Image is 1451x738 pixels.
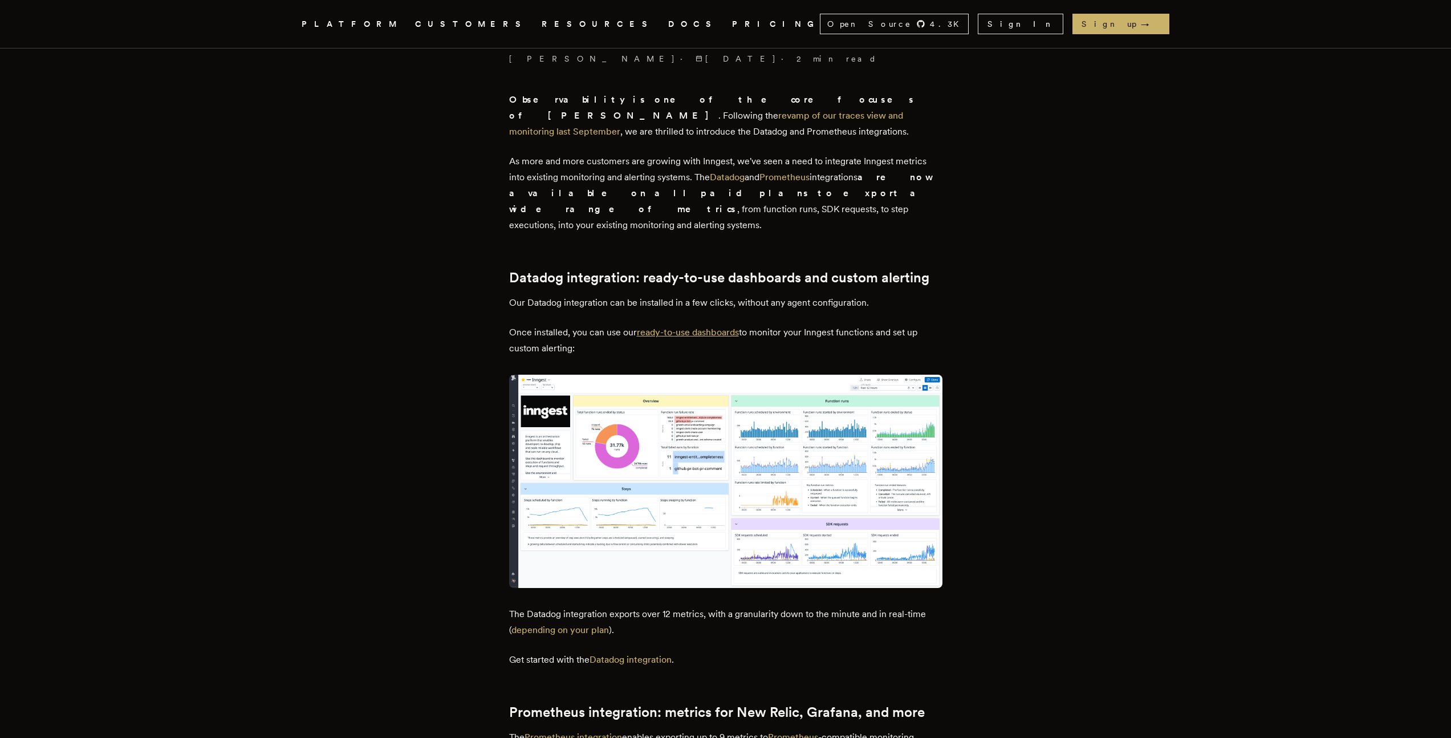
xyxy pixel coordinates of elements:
p: Get started with the . [509,652,942,668]
a: Datadog [710,172,745,183]
span: Open Source [827,18,912,30]
span: 2 min read [796,53,877,64]
h2: Prometheus integration: metrics for New Relic, Grafana, and more [509,704,942,720]
button: RESOURCES [542,17,655,31]
a: Prometheus [759,172,810,183]
p: As more and more customers are growing with Inngest, we've seen a need to integrate Inngest metri... [509,153,942,233]
a: Datadog integration [590,654,672,665]
p: . Following the , we are thrilled to introduce the Datadog and Prometheus integrations. [509,92,942,140]
a: ready-to-use dashboards [637,327,739,338]
a: DOCS [668,17,718,31]
span: [DATE] [696,53,777,64]
a: Sign In [978,14,1063,34]
img: The default dashboard for the Inngest Datadog integration [509,375,942,588]
a: revamp of our traces view and monitoring last September [509,110,903,137]
p: Once installed, you can use our to monitor your Inngest functions and set up custom alerting: [509,325,942,356]
p: · · [509,53,942,64]
h2: Datadog integration: ready-to-use dashboards and custom alerting [509,270,942,286]
button: PLATFORM [302,17,401,31]
a: [PERSON_NAME] [509,53,676,64]
p: The Datadog integration exports over 12 metrics, with a granularity down to the minute and in rea... [509,606,942,638]
strong: Observability is one of the core focuses of [PERSON_NAME] [509,94,915,121]
a: Sign up [1072,14,1169,34]
p: Our Datadog integration can be installed in a few clicks, without any agent configuration. [509,295,942,311]
span: 4.3 K [930,18,966,30]
a: CUSTOMERS [415,17,528,31]
strong: are now available on all paid plans to export a wide range of metrics [509,172,929,214]
span: → [1141,18,1160,30]
a: depending on your plan [511,625,609,635]
a: PRICING [732,17,820,31]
